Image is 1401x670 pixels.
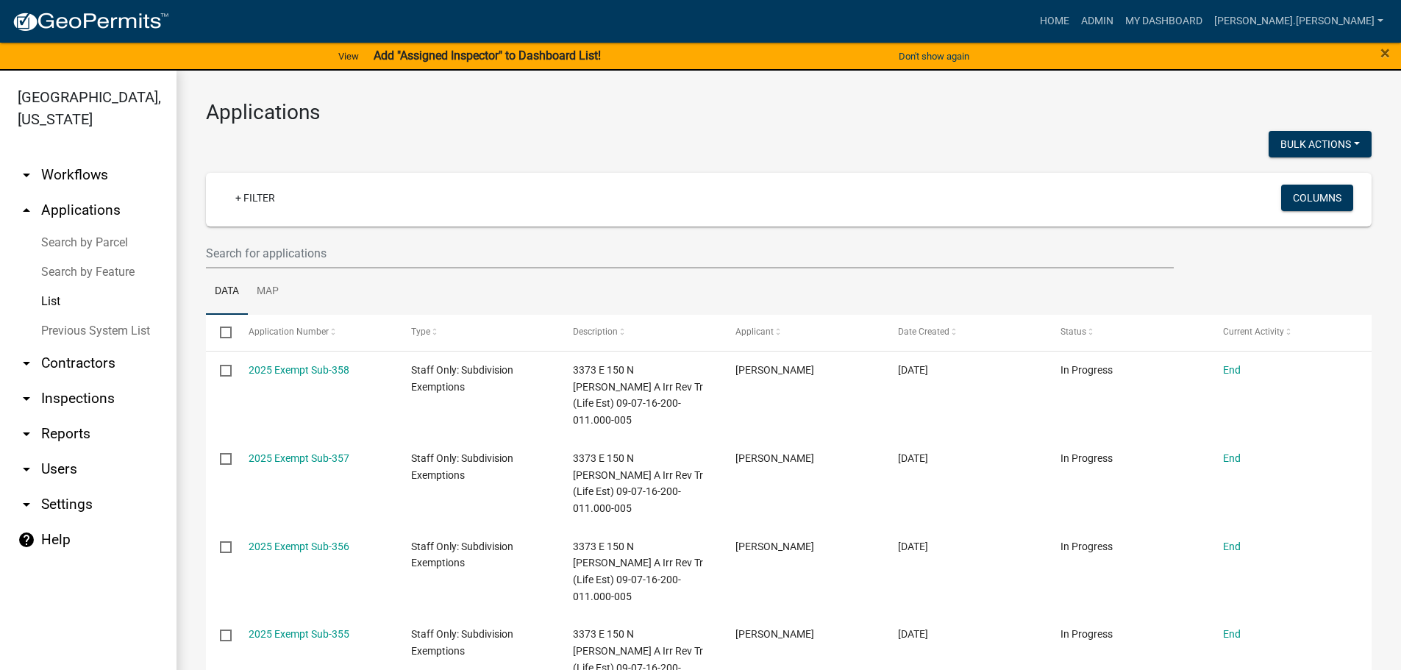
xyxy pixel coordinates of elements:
a: + Filter [224,185,287,211]
span: 3373 E 150 N Shilling, Lorraine A Irr Rev Tr (Life Est) 09-07-16-200-011.000-005 [573,364,703,426]
a: 2025 Exempt Sub-355 [249,628,349,640]
span: Arin Shaver [735,364,814,376]
a: 2025 Exempt Sub-356 [249,541,349,552]
span: Application Number [249,327,329,337]
i: arrow_drop_down [18,496,35,513]
datatable-header-cell: Select [206,315,234,350]
span: Arin Shaver [735,452,814,464]
button: Don't show again [893,44,975,68]
a: End [1223,541,1241,552]
span: 08/19/2025 [898,541,928,552]
input: Search for applications [206,238,1174,268]
a: Admin [1075,7,1119,35]
span: 08/19/2025 [898,364,928,376]
span: Current Activity [1223,327,1284,337]
i: help [18,531,35,549]
span: Staff Only: Subdivision Exemptions [411,452,513,481]
a: Home [1034,7,1075,35]
strong: Add "Assigned Inspector" to Dashboard List! [374,49,601,63]
span: Description [573,327,618,337]
a: End [1223,452,1241,464]
i: arrow_drop_down [18,354,35,372]
datatable-header-cell: Type [396,315,559,350]
i: arrow_drop_up [18,202,35,219]
datatable-header-cell: Application Number [234,315,396,350]
button: Columns [1281,185,1353,211]
a: Data [206,268,248,316]
i: arrow_drop_down [18,390,35,407]
span: In Progress [1060,452,1113,464]
button: Close [1380,44,1390,62]
a: 2025 Exempt Sub-358 [249,364,349,376]
a: End [1223,628,1241,640]
span: Arin Shaver [735,628,814,640]
a: [PERSON_NAME].[PERSON_NAME] [1208,7,1389,35]
button: Bulk Actions [1269,131,1372,157]
span: 08/19/2025 [898,628,928,640]
span: 08/19/2025 [898,452,928,464]
datatable-header-cell: Current Activity [1209,315,1372,350]
a: End [1223,364,1241,376]
a: View [332,44,365,68]
span: In Progress [1060,628,1113,640]
span: Type [411,327,430,337]
span: Arin Shaver [735,541,814,552]
i: arrow_drop_down [18,166,35,184]
span: Applicant [735,327,774,337]
span: 3373 E 150 N Shilling, Lorraine A Irr Rev Tr (Life Est) 09-07-16-200-011.000-005 [573,452,703,514]
i: arrow_drop_down [18,460,35,478]
datatable-header-cell: Status [1047,315,1209,350]
span: Date Created [898,327,949,337]
a: My Dashboard [1119,7,1208,35]
span: × [1380,43,1390,63]
span: 3373 E 150 N Shilling, Lorraine A Irr Rev Tr (Life Est) 09-07-16-200-011.000-005 [573,541,703,602]
h3: Applications [206,100,1372,125]
i: arrow_drop_down [18,425,35,443]
a: 2025 Exempt Sub-357 [249,452,349,464]
span: In Progress [1060,364,1113,376]
datatable-header-cell: Description [559,315,721,350]
a: Map [248,268,288,316]
span: Status [1060,327,1086,337]
span: Staff Only: Subdivision Exemptions [411,541,513,569]
datatable-header-cell: Applicant [721,315,884,350]
datatable-header-cell: Date Created [884,315,1047,350]
span: Staff Only: Subdivision Exemptions [411,364,513,393]
span: In Progress [1060,541,1113,552]
span: Staff Only: Subdivision Exemptions [411,628,513,657]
